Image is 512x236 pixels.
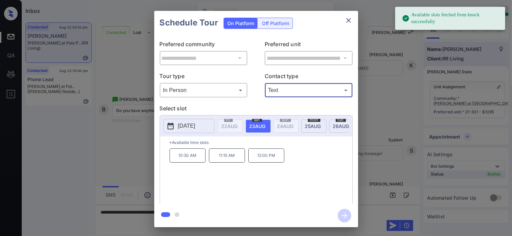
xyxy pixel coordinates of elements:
p: Preferred unit [265,40,353,51]
span: sat [252,118,262,122]
button: btn-next [334,207,355,224]
div: Off Platform [259,18,293,29]
p: Tour type [160,72,248,83]
p: Select slot [160,104,353,115]
div: Available slots fetched from knock successfully [402,9,500,28]
span: mon [308,118,320,122]
div: Text [266,85,351,96]
h2: Schedule Tour [154,11,224,35]
span: 23 AUG [249,123,266,129]
p: Preferred community [160,40,248,51]
div: date-select [246,120,271,133]
span: 26 AUG [333,123,349,129]
p: [DATE] [178,122,195,130]
div: date-select [329,120,354,133]
button: [DATE] [163,119,214,133]
div: date-select [301,120,326,133]
div: In Person [161,85,246,96]
span: tue [336,118,346,122]
button: close [342,14,355,27]
div: On Platform [224,18,258,29]
p: 12:00 PM [248,148,284,163]
p: Contact type [265,72,353,83]
p: 10:30 AM [170,148,206,163]
span: 25 AUG [305,123,321,129]
p: 11:15 AM [209,148,245,163]
p: *Available time slots [170,137,352,148]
